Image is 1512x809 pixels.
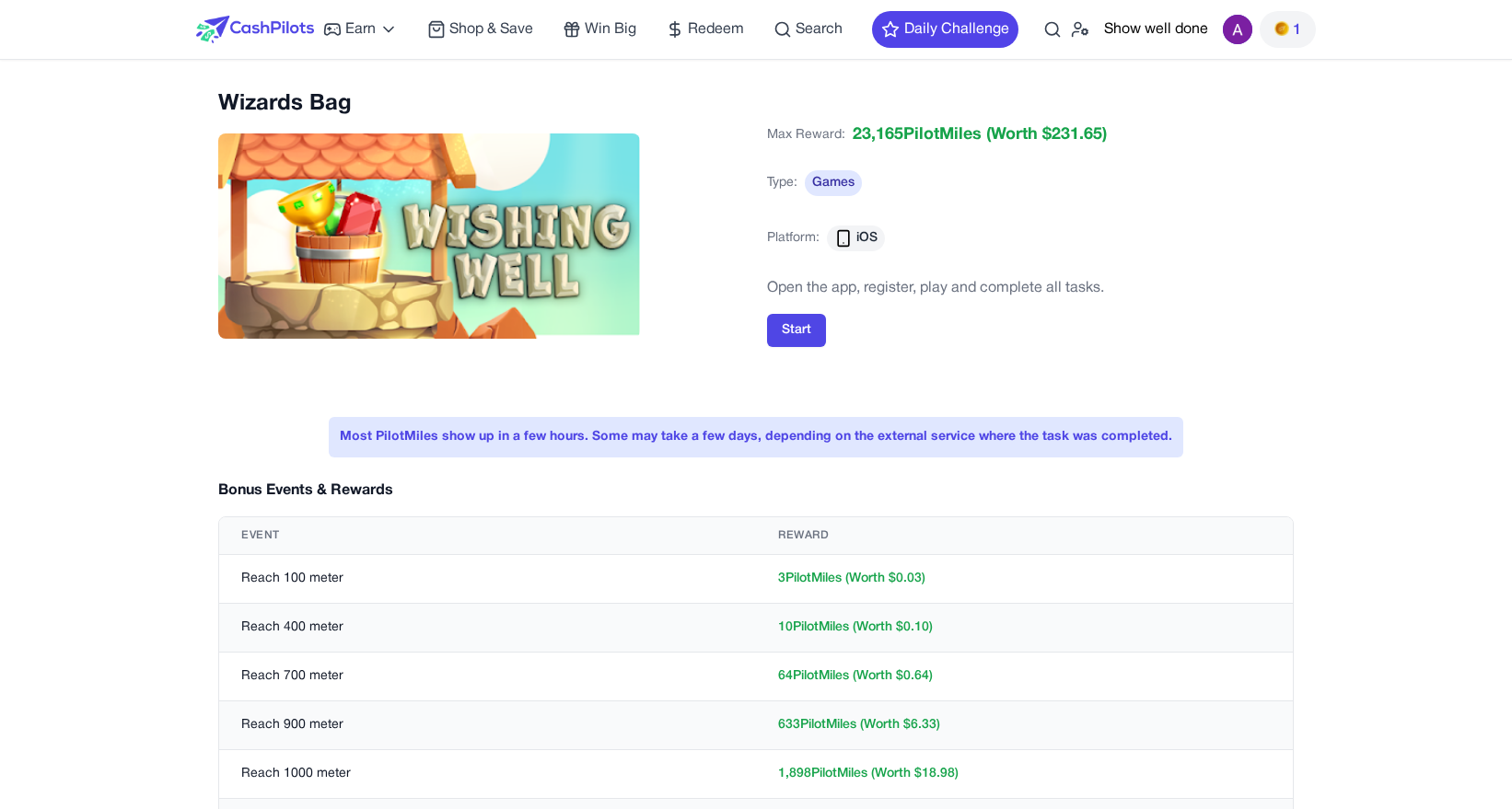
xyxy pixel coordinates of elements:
[856,229,878,248] span: iOS
[756,517,1293,555] th: Reward
[585,18,636,40] span: Win Big
[756,750,1293,799] td: 1,898 PilotMiles (Worth $ 18.98 )
[767,122,845,148] span: Max Reward:
[323,18,398,40] a: Earn
[218,480,393,502] h3: Bonus Events & Rewards
[756,604,1293,653] td: 10 PilotMiles (Worth $ 0.10 )
[1293,19,1301,41] span: 1
[773,18,843,40] a: Search
[796,18,843,40] span: Search
[345,18,376,40] span: Earn
[767,277,1104,299] p: Open the app, register, play and complete all tasks.
[688,18,744,40] span: Redeem
[219,604,756,653] td: Reach 400 meter
[756,555,1293,604] td: 3 PilotMiles (Worth $ 0.03 )
[872,11,1018,48] button: Daily Challenge
[853,122,982,148] span: 23,165 PilotMiles
[329,417,1183,457] div: Most PilotMiles show up in a few hours. Some may take a few days, depending on the external servi...
[756,701,1293,750] td: 633 PilotMiles (Worth $ 6.33 )
[1260,11,1316,48] button: PMs1
[218,89,745,119] h2: Wizards Bag
[449,18,533,40] span: Shop & Save
[219,517,756,555] th: Event
[218,133,640,339] img: 806132a8-51e1-4f21-8bb4-daaf7d807e4f.png
[756,653,1293,701] td: 64 PilotMiles (Worth $ 0.64 )
[219,653,756,701] td: Reach 700 meter
[805,170,862,196] span: Games
[1274,21,1289,36] img: PMs
[563,18,636,40] a: Win Big
[666,18,744,40] a: Redeem
[1449,746,1494,791] iframe: Intercom live chat
[219,701,756,750] td: Reach 900 meter
[219,555,756,604] td: Reach 100 meter
[427,18,533,40] a: Shop & Save
[1104,18,1208,40] button: Show well done
[219,750,756,799] td: Reach 1000 meter
[982,122,1107,148] span: (Worth $ 231.65 )
[767,174,797,192] span: Type:
[767,229,820,248] span: Platform:
[767,314,826,347] button: Start
[196,16,314,43] img: CashPilots Logo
